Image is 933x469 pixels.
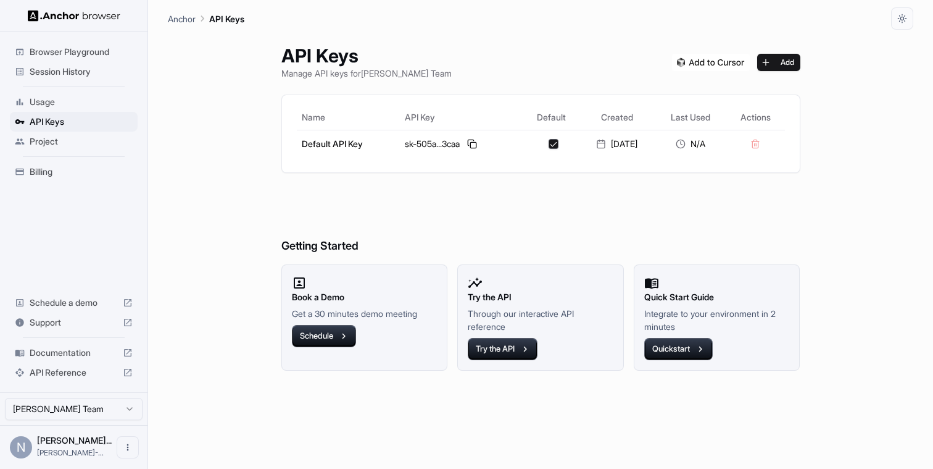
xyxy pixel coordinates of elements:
[30,96,133,108] span: Usage
[209,12,244,25] p: API Keys
[292,307,437,320] p: Get a 30 minutes demo meeting
[726,105,785,130] th: Actions
[30,316,118,329] span: Support
[644,307,790,333] p: Integrate to your environment in 2 minutes
[30,366,118,379] span: API Reference
[28,10,120,22] img: Anchor Logo
[10,62,138,82] div: Session History
[10,42,138,62] div: Browser Playground
[405,137,518,151] div: sk-505a...3caa
[10,313,138,332] div: Support
[292,290,437,304] h2: Book a Demo
[168,12,244,25] nav: breadcrumb
[30,65,133,78] span: Session History
[757,54,800,71] button: Add
[644,290,790,304] h2: Quick Start Guide
[10,363,138,382] div: API Reference
[659,138,721,150] div: N/A
[30,135,133,148] span: Project
[292,325,356,347] button: Schedule
[468,290,613,304] h2: Try the API
[465,137,479,151] button: Copy API key
[468,338,537,360] button: Try the API
[30,347,118,359] span: Documentation
[10,293,138,313] div: Schedule a demo
[30,116,133,128] span: API Keys
[281,67,452,80] p: Manage API keys for [PERSON_NAME] Team
[10,162,138,182] div: Billing
[644,338,713,360] button: Quickstart
[654,105,726,130] th: Last Used
[672,54,750,71] img: Add anchorbrowser MCP server to Cursor
[297,105,400,130] th: Name
[10,112,138,132] div: API Keys
[10,132,138,151] div: Project
[10,343,138,363] div: Documentation
[579,105,654,130] th: Created
[30,46,133,58] span: Browser Playground
[523,105,580,130] th: Default
[297,130,400,158] td: Default API Key
[37,448,104,457] span: nicolas@kovix-group.com
[584,138,649,150] div: [DATE]
[400,105,523,130] th: API Key
[281,44,452,67] h1: API Keys
[117,436,139,458] button: Open menu
[10,92,138,112] div: Usage
[168,12,196,25] p: Anchor
[281,188,800,255] h6: Getting Started
[37,435,112,446] span: Nicolas Kovalsky
[10,436,32,458] div: N
[30,297,118,309] span: Schedule a demo
[468,307,613,333] p: Through our interactive API reference
[30,166,133,178] span: Billing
